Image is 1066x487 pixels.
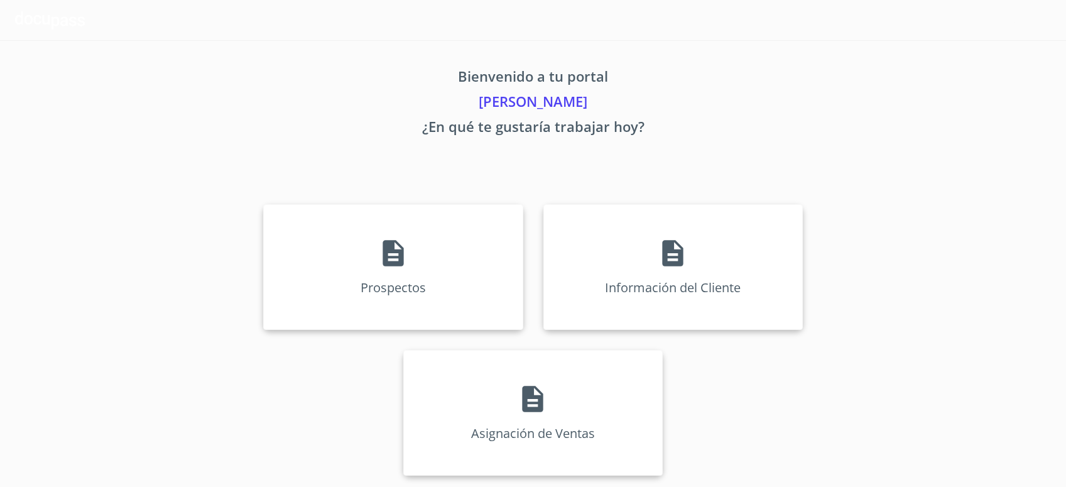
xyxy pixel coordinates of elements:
[924,10,1036,30] span: [PERSON_NAME]
[471,425,595,442] p: Asignación de Ventas
[605,279,741,296] p: Información del Cliente
[146,116,920,141] p: ¿En qué te gustaría trabajar hoy?
[924,10,1051,30] button: account of current user
[361,279,426,296] p: Prospectos
[146,66,920,91] p: Bienvenido a tu portal
[146,91,920,116] p: [PERSON_NAME]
